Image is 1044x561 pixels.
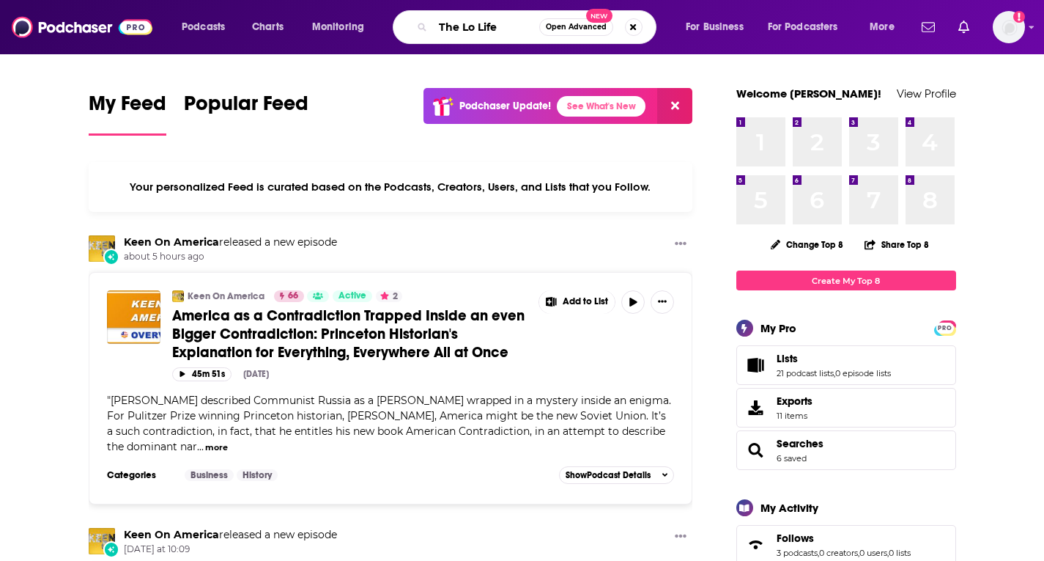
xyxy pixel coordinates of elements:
[870,17,895,37] span: More
[107,394,671,453] span: "
[546,23,607,31] span: Open Advanced
[312,17,364,37] span: Monitoring
[859,548,887,558] a: 0 users
[889,548,911,558] a: 0 lists
[124,235,337,249] h3: released a new episode
[288,289,298,304] span: 66
[89,162,693,212] div: Your personalized Feed is curated based on the Podcasts, Creators, Users, and Lists that you Follow.
[539,18,613,36] button: Open AdvancedNew
[762,235,853,254] button: Change Top 8
[563,296,608,307] span: Add to List
[107,394,671,453] span: [PERSON_NAME] described Communist Russia as a [PERSON_NAME] wrapped in a mystery inside an enigma...
[107,290,160,344] img: America as a Contradiction Trapped Inside an even Bigger Contradiction: Princeton Historian's Exp...
[184,91,308,136] a: Popular Feed
[777,395,812,408] span: Exports
[736,345,956,385] span: Lists
[172,290,184,302] img: Keen On America
[758,15,859,39] button: open menu
[993,11,1025,43] button: Show profile menu
[557,96,645,117] a: See What's New
[237,469,278,481] a: History
[760,501,818,515] div: My Activity
[243,15,292,39] a: Charts
[675,15,762,39] button: open menu
[205,441,228,454] button: more
[777,352,891,365] a: Lists
[736,87,881,100] a: Welcome [PERSON_NAME]!
[302,15,383,39] button: open menu
[459,100,551,112] p: Podchaser Update!
[185,469,234,481] a: Business
[736,430,956,470] span: Searches
[768,17,838,37] span: For Podcasters
[736,271,956,290] a: Create My Top 8
[887,548,889,558] span: ,
[651,290,674,314] button: Show More Button
[124,528,219,541] a: Keen On America
[89,235,115,262] img: Keen On America
[777,532,814,545] span: Follows
[777,453,807,463] a: 6 saved
[741,355,771,375] a: Lists
[333,290,372,302] a: Active
[172,307,528,362] a: America as a Contradiction Trapped Inside an even Bigger Contradiction: Princeton Historian's Exp...
[993,11,1025,43] span: Logged in as megcassidy
[859,15,913,39] button: open menu
[124,528,337,542] h3: released a new episode
[864,230,930,259] button: Share Top 8
[916,15,941,40] a: Show notifications dropdown
[171,15,244,39] button: open menu
[586,9,612,23] span: New
[686,17,744,37] span: For Business
[172,367,232,381] button: 45m 51s
[835,368,891,378] a: 0 episode lists
[819,548,858,558] a: 0 creators
[559,466,675,484] button: ShowPodcast Details
[172,307,525,362] span: America as a Contradiction Trapped Inside an even Bigger Contradiction: Princeton Historian's Exp...
[777,411,812,421] span: 11 items
[407,10,670,44] div: Search podcasts, credits, & more...
[338,289,366,304] span: Active
[184,91,308,125] span: Popular Feed
[777,437,823,450] a: Searches
[777,548,818,558] a: 3 podcasts
[124,543,337,556] span: [DATE] at 10:09
[107,469,173,481] h3: Categories
[274,290,304,302] a: 66
[12,13,152,41] img: Podchaser - Follow, Share and Rate Podcasts
[858,548,859,558] span: ,
[243,369,269,379] div: [DATE]
[103,541,119,557] div: New Episode
[834,368,835,378] span: ,
[818,548,819,558] span: ,
[188,290,264,302] a: Keen On America
[760,321,796,335] div: My Pro
[124,251,337,263] span: about 5 hours ago
[936,322,954,333] a: PRO
[777,368,834,378] a: 21 podcast lists
[669,235,692,254] button: Show More Button
[197,440,204,453] span: ...
[777,532,911,545] a: Follows
[89,528,115,554] img: Keen On America
[777,352,798,365] span: Lists
[433,15,539,39] input: Search podcasts, credits, & more...
[89,91,166,125] span: My Feed
[669,528,692,546] button: Show More Button
[566,470,651,480] span: Show Podcast Details
[736,388,956,428] a: Exports
[376,290,402,302] button: 2
[182,17,225,37] span: Podcasts
[539,290,615,314] button: Show More Button
[952,15,975,40] a: Show notifications dropdown
[741,535,771,555] a: Follows
[124,235,219,249] a: Keen On America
